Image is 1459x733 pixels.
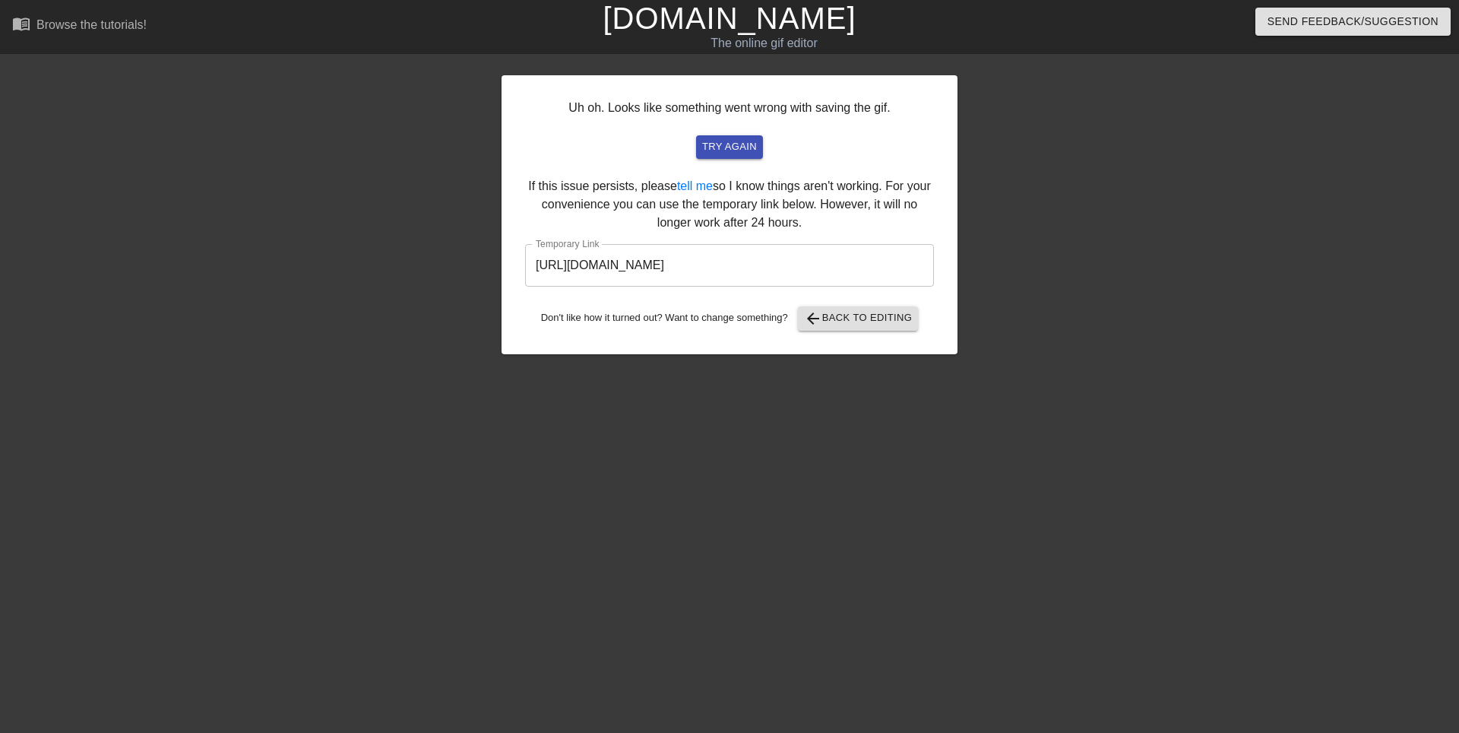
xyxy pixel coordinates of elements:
button: try again [696,135,763,159]
button: Back to Editing [798,306,919,331]
span: menu_book [12,14,30,33]
span: arrow_back [804,309,822,328]
a: tell me [677,179,713,192]
div: Browse the tutorials! [36,18,147,31]
span: Back to Editing [804,309,913,328]
a: Browse the tutorials! [12,14,147,38]
div: The online gif editor [494,34,1034,52]
input: bare [525,244,934,287]
span: Send Feedback/Suggestion [1268,12,1438,31]
span: try again [702,138,757,156]
div: Don't like how it turned out? Want to change something? [525,306,934,331]
button: Send Feedback/Suggestion [1255,8,1451,36]
a: [DOMAIN_NAME] [603,2,856,35]
div: Uh oh. Looks like something went wrong with saving the gif. If this issue persists, please so I k... [502,75,957,354]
